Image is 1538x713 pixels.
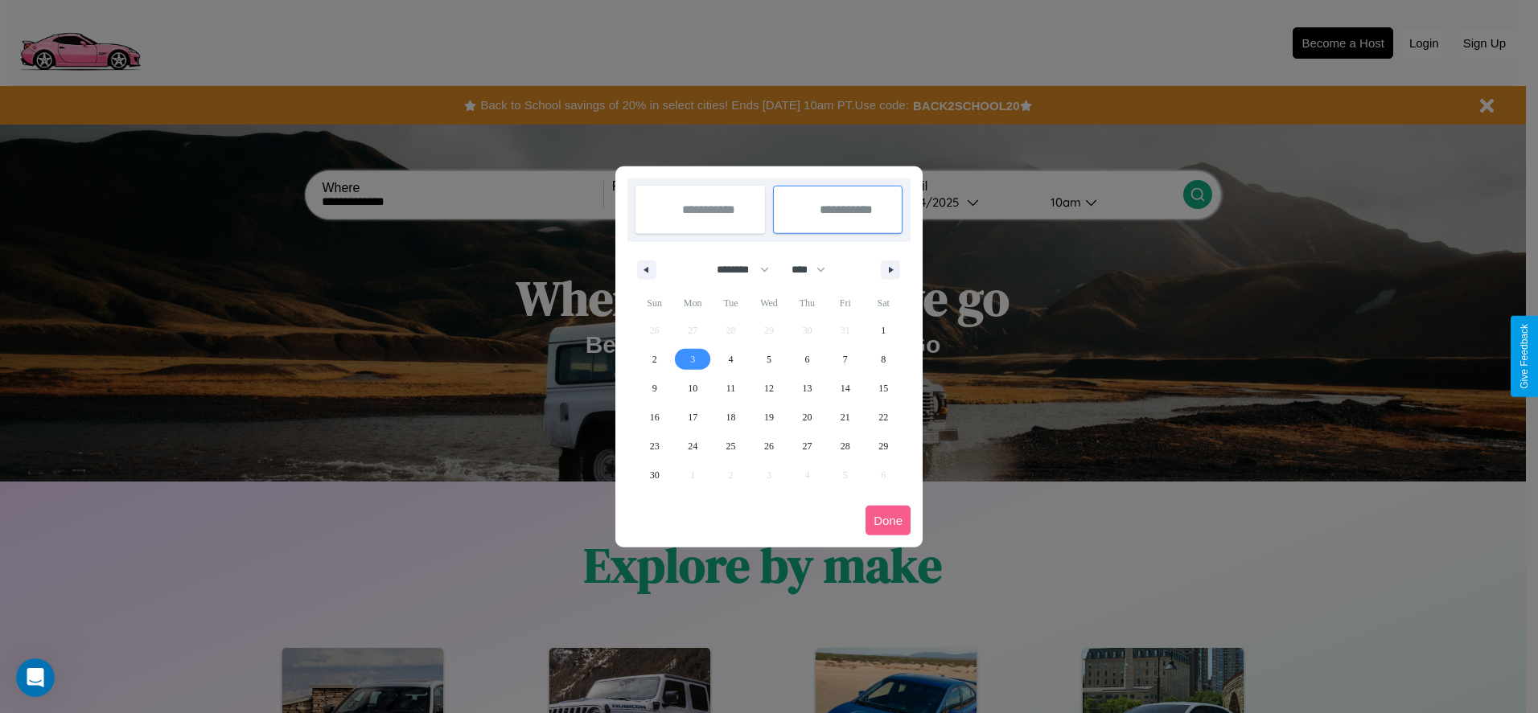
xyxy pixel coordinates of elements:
[826,432,864,461] button: 28
[826,374,864,403] button: 14
[635,403,673,432] button: 16
[635,432,673,461] button: 23
[841,374,850,403] span: 14
[804,345,809,374] span: 6
[865,345,903,374] button: 8
[712,290,750,316] span: Tue
[712,374,750,403] button: 11
[750,374,788,403] button: 12
[865,290,903,316] span: Sat
[712,432,750,461] button: 25
[865,374,903,403] button: 15
[881,316,886,345] span: 1
[673,374,711,403] button: 10
[652,345,657,374] span: 2
[826,290,864,316] span: Fri
[881,345,886,374] span: 8
[878,432,888,461] span: 29
[865,432,903,461] button: 29
[788,374,826,403] button: 13
[788,345,826,374] button: 6
[673,403,711,432] button: 17
[802,374,812,403] span: 13
[865,316,903,345] button: 1
[688,374,697,403] span: 10
[650,461,660,490] span: 30
[865,403,903,432] button: 22
[764,403,774,432] span: 19
[750,432,788,461] button: 26
[650,432,660,461] span: 23
[673,290,711,316] span: Mon
[841,403,850,432] span: 21
[788,290,826,316] span: Thu
[726,432,736,461] span: 25
[635,345,673,374] button: 2
[788,403,826,432] button: 20
[878,403,888,432] span: 22
[750,403,788,432] button: 19
[826,345,864,374] button: 7
[826,403,864,432] button: 21
[802,432,812,461] span: 27
[750,345,788,374] button: 5
[673,345,711,374] button: 3
[688,403,697,432] span: 17
[1519,324,1530,389] div: Give Feedback
[866,506,911,535] button: Done
[652,374,657,403] span: 9
[726,403,736,432] span: 18
[750,290,788,316] span: Wed
[16,658,55,697] iframe: Intercom live chat
[841,432,850,461] span: 28
[878,374,888,403] span: 15
[688,432,697,461] span: 24
[635,461,673,490] button: 30
[726,374,736,403] span: 11
[635,290,673,316] span: Sun
[635,374,673,403] button: 9
[673,432,711,461] button: 24
[650,403,660,432] span: 16
[712,403,750,432] button: 18
[843,345,848,374] span: 7
[712,345,750,374] button: 4
[767,345,771,374] span: 5
[802,403,812,432] span: 20
[788,432,826,461] button: 27
[764,374,774,403] span: 12
[764,432,774,461] span: 26
[690,345,695,374] span: 3
[729,345,734,374] span: 4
